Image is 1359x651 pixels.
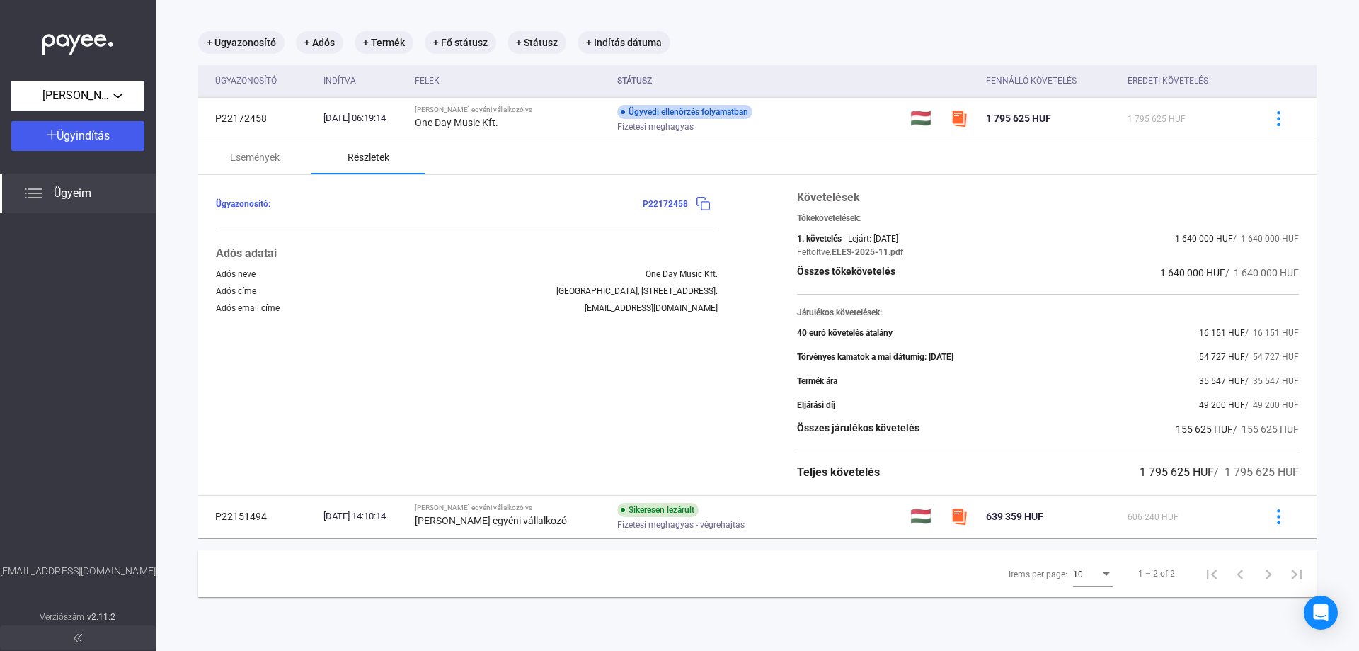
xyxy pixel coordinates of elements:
div: Felek [415,72,440,89]
div: Adós adatai [216,245,718,262]
div: - Lejárt: [DATE] [842,234,898,244]
span: / 16 151 HUF [1245,328,1299,338]
div: Sikeresen lezárult [617,503,699,517]
button: more-blue [1263,502,1293,531]
div: Tőkekövetelések: [797,213,1299,223]
span: / 54 727 HUF [1245,352,1299,362]
button: Last page [1283,560,1311,588]
div: Eredeti követelés [1128,72,1246,89]
mat-chip: + Termék [355,31,413,54]
span: / 1 795 625 HUF [1214,465,1299,479]
div: Indítva [323,72,356,89]
div: 1 – 2 of 2 [1138,565,1175,582]
span: 54 727 HUF [1199,352,1245,362]
span: / 35 547 HUF [1245,376,1299,386]
div: Törvényes kamatok a mai dátumig: [DATE] [797,352,953,362]
div: Követelések [797,189,1299,206]
span: / 49 200 HUF [1245,400,1299,410]
span: P22172458 [643,199,688,209]
div: Ügyazonosító [215,72,312,89]
button: First page [1198,560,1226,588]
div: Felek [415,72,606,89]
mat-chip: + Fő státusz [425,31,496,54]
span: / 1 640 000 HUF [1233,234,1299,244]
span: 606 240 HUF [1128,512,1179,522]
span: 49 200 HUF [1199,400,1245,410]
th: Státusz [612,65,905,97]
div: Összes járulékos követelés [797,421,919,438]
button: Next page [1254,560,1283,588]
div: One Day Music Kft. [646,269,718,279]
div: Eredeti követelés [1128,72,1208,89]
div: Termék ára [797,376,837,386]
button: Ügyindítás [11,121,144,151]
div: [EMAIL_ADDRESS][DOMAIN_NAME] [585,303,718,313]
span: Ügyindítás [57,129,110,142]
img: list.svg [25,185,42,202]
img: white-payee-white-dot.svg [42,26,113,55]
span: Ügyeim [54,185,91,202]
div: Ügyazonosító [215,72,277,89]
span: 1 640 000 HUF [1175,234,1233,244]
div: Eljárási díj [797,400,835,410]
span: / 155 625 HUF [1233,424,1299,435]
div: Open Intercom Messenger [1304,596,1338,630]
td: P22151494 [198,495,318,538]
mat-chip: + Ügyazonosító [198,31,285,54]
div: Adós címe [216,286,256,296]
div: Items per page: [1009,566,1067,583]
button: more-blue [1263,103,1293,133]
span: Fizetési meghagyás [617,118,694,135]
div: Járulékos követelések: [797,307,1299,317]
div: Ügyvédi ellenőrzés folyamatban [617,105,752,119]
span: Ügyazonosító: [216,199,270,209]
div: Események [230,149,280,166]
button: [PERSON_NAME] egyéni vállalkozó [11,81,144,111]
div: Összes tőkekövetelés [797,264,895,281]
button: copy-blue [688,189,718,219]
span: 639 359 HUF [986,511,1043,522]
mat-select: Items per page: [1073,565,1113,582]
td: 🇭🇺 [905,495,945,538]
td: P22172458 [198,97,318,140]
img: more-blue [1271,509,1286,524]
div: Fennálló követelés [986,72,1116,89]
span: [PERSON_NAME] egyéni vállalkozó [42,87,113,104]
div: 40 euró követelés átalány [797,328,893,338]
div: [DATE] 14:10:14 [323,509,403,523]
img: copy-blue [696,196,711,211]
strong: One Day Music Kft. [415,117,498,128]
img: more-blue [1271,111,1286,126]
span: 1 795 625 HUF [986,113,1051,124]
span: 35 547 HUF [1199,376,1245,386]
div: Indítva [323,72,403,89]
div: Adós email címe [216,303,280,313]
a: ELES-2025-11.pdf [832,247,903,257]
mat-chip: + Státusz [508,31,566,54]
img: szamlazzhu-mini [951,508,968,525]
strong: v2.11.2 [87,612,116,622]
div: [PERSON_NAME] egyéni vállalkozó vs [415,504,606,512]
div: Részletek [348,149,389,166]
span: 16 151 HUF [1199,328,1245,338]
span: Fizetési meghagyás - végrehajtás [617,516,745,533]
div: Adós neve [216,269,256,279]
span: 155 625 HUF [1176,424,1233,435]
div: 1. követelés [797,234,842,244]
span: 1 795 625 HUF [1128,114,1186,124]
div: Teljes követelés [797,464,880,481]
button: Previous page [1226,560,1254,588]
img: plus-white.svg [47,130,57,140]
mat-chip: + Indítás dátuma [578,31,670,54]
img: arrow-double-left-grey.svg [74,634,82,642]
span: 1 640 000 HUF [1160,267,1225,278]
img: szamlazzhu-mini [951,110,968,127]
div: Feltöltve: [797,247,832,257]
div: [PERSON_NAME] egyéni vállalkozó vs [415,106,606,114]
mat-chip: + Adós [296,31,343,54]
div: Fennálló követelés [986,72,1077,89]
div: [DATE] 06:19:14 [323,111,403,125]
div: [GEOGRAPHIC_DATA], [STREET_ADDRESS]. [556,286,718,296]
span: 1 795 625 HUF [1140,465,1214,479]
span: / 1 640 000 HUF [1225,267,1299,278]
